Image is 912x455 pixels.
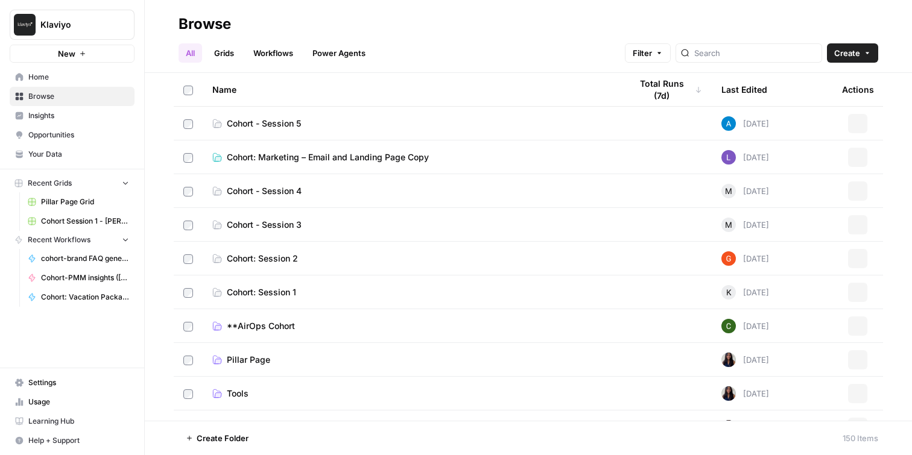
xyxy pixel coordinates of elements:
span: K [726,286,732,298]
a: Opportunities [10,125,135,145]
span: Cohort: Session 2 [227,253,298,265]
a: Usage [10,392,135,412]
span: Klaviyo [40,19,113,31]
span: Recent Workflows [28,234,90,245]
span: Cohort: Marketing – Email and Landing Page Copy [227,151,429,163]
a: Cohort - Session 5 [212,118,612,130]
span: Cohort - Session 4 [227,185,302,197]
button: Recent Workflows [10,231,135,249]
button: Create [827,43,878,63]
div: Browse [179,14,231,34]
a: Power Agents [305,43,373,63]
img: 3v5gupj0m786yzjvk4tudrexhntl [721,150,736,165]
a: Browse [10,87,135,106]
a: Home [10,67,135,87]
a: Insights [10,106,135,125]
button: New [10,45,135,63]
span: Create [834,47,860,59]
span: Cohort Session 1 - [PERSON_NAME] workflow 1 Grid [41,216,129,227]
span: New [58,48,75,60]
a: Cohort - Session 4 [212,185,612,197]
div: Last Edited [721,73,767,106]
button: Filter [625,43,671,63]
div: [DATE] [721,285,769,300]
span: Settings [28,377,129,388]
span: Tools [227,388,249,400]
a: Cohort - Session 3 [212,219,612,231]
span: Filter [633,47,652,59]
a: Workflows [246,43,300,63]
div: [DATE] [721,218,769,232]
span: Recent Grids [28,178,72,189]
span: cohort-brand FAQ generator (Mokhsira) [41,253,129,264]
a: Cohort: Vacation Package Description ([PERSON_NAME]) [22,287,135,307]
span: Usage [28,397,129,407]
span: Help + Support [28,435,129,446]
div: [DATE] [721,319,769,333]
a: Tools [212,388,612,400]
img: rox323kbkgutb4wcij4krxobkpon [721,353,736,367]
span: Cohort - Session 3 [227,219,302,231]
a: cohort-brand FAQ generator (Mokhsira) [22,249,135,268]
span: M [725,185,732,197]
div: [DATE] [721,184,769,198]
div: Name [212,73,612,106]
div: [DATE] [721,420,769,435]
div: [DATE] [721,116,769,131]
span: Pillar Page [227,354,270,366]
input: Search [694,47,817,59]
a: Pillar Page Grid [22,192,135,212]
span: Cohort-PMM insights ([GEOGRAPHIC_DATA]) [41,272,129,283]
a: Cohort: Session 2 [212,253,612,265]
span: Create Folder [197,432,249,444]
span: Learning Hub [28,416,129,427]
img: Klaviyo Logo [14,14,36,36]
img: ep2s7dd3ojhp11nu5ayj08ahj9gv [721,251,736,266]
div: Total Runs (7d) [631,73,702,106]
span: **AirOps Cohort [227,320,295,332]
div: [DATE] [721,150,769,165]
a: Learning Hub [10,412,135,431]
button: Help + Support [10,431,135,450]
a: Grids [207,43,241,63]
div: [DATE] [721,251,769,266]
a: All [179,43,202,63]
button: Create Folder [179,428,256,448]
img: rox323kbkgutb4wcij4krxobkpon [721,386,736,401]
img: 14qrvic887bnlg6dzgoj39zarp80 [721,319,736,333]
div: [DATE] [721,386,769,401]
button: Workspace: Klaviyo [10,10,135,40]
div: 150 Items [843,432,878,444]
span: Pillar Page Grid [41,196,129,207]
a: Your Data [10,145,135,164]
div: [DATE] [721,353,769,367]
div: Actions [842,73,874,106]
span: Cohort - Session 5 [227,118,301,130]
span: Your Data [28,149,129,160]
a: **AirOps Cohort [212,320,612,332]
span: Opportunities [28,130,129,140]
span: Browse [28,91,129,102]
a: Cohort: Marketing – Email and Landing Page Copy [212,151,612,163]
img: rox323kbkgutb4wcij4krxobkpon [721,420,736,435]
img: o3cqybgnmipr355j8nz4zpq1mc6x [721,116,736,131]
span: Cohort: Vacation Package Description ([PERSON_NAME]) [41,292,129,303]
span: Cohort: Session 1 [227,286,296,298]
span: Insights [28,110,129,121]
a: Cohort-PMM insights ([GEOGRAPHIC_DATA]) [22,268,135,287]
a: Pillar Page [212,354,612,366]
a: Settings [10,373,135,392]
button: Recent Grids [10,174,135,192]
a: Cohort: Session 1 [212,286,612,298]
span: Home [28,72,129,83]
a: Cohort Session 1 - [PERSON_NAME] workflow 1 Grid [22,212,135,231]
span: M [725,219,732,231]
